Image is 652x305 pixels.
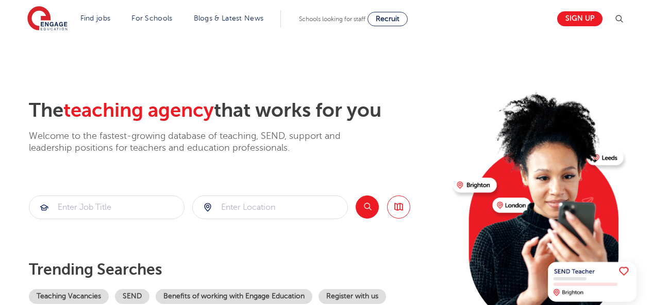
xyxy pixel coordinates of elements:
[194,14,264,22] a: Blogs & Latest News
[29,260,445,279] p: Trending searches
[29,289,109,304] a: Teaching Vacancies
[80,14,111,22] a: Find jobs
[376,15,399,23] span: Recruit
[29,130,369,154] p: Welcome to the fastest-growing database of teaching, SEND, support and leadership positions for t...
[29,99,445,122] h2: The that works for you
[27,6,68,32] img: Engage Education
[193,196,347,219] input: Submit
[319,289,386,304] a: Register with us
[29,196,184,219] input: Submit
[63,99,214,121] span: teaching agency
[192,195,348,219] div: Submit
[156,289,312,304] a: Benefits of working with Engage Education
[356,195,379,219] button: Search
[299,15,365,23] span: Schools looking for staff
[115,289,149,304] a: SEND
[557,11,603,26] a: Sign up
[367,12,408,26] a: Recruit
[131,14,172,22] a: For Schools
